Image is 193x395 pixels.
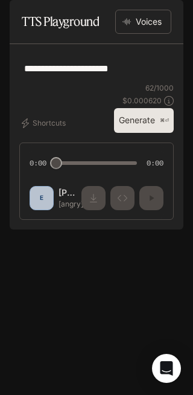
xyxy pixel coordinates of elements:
[114,108,174,133] button: Generate⌘⏎
[115,10,171,34] button: Voices
[145,83,174,93] p: 62 / 1000
[9,6,31,28] button: open drawer
[160,117,169,124] p: ⌘⏎
[122,95,162,106] p: $ 0.000620
[152,354,181,383] div: Open Intercom Messenger
[22,10,99,34] h1: TTS Playground
[19,114,71,133] button: Shortcuts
